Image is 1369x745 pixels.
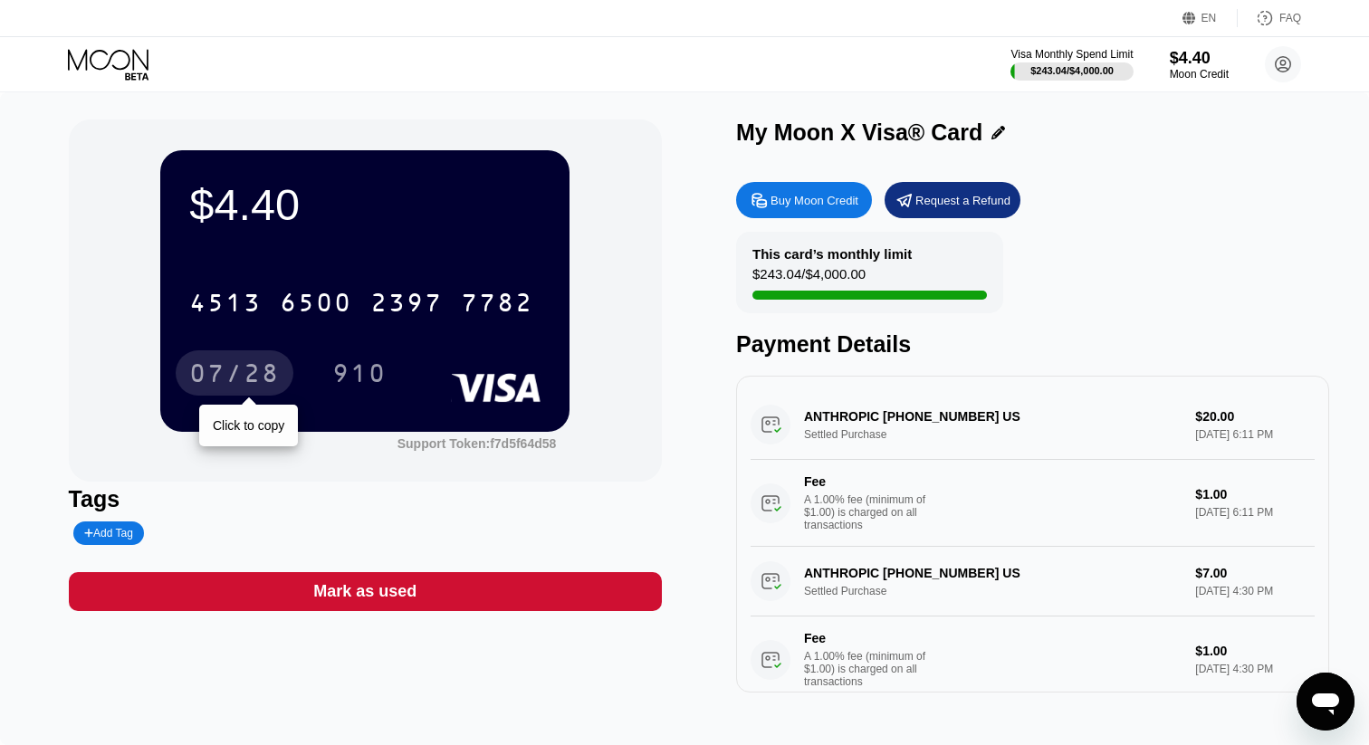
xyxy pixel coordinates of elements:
div: Request a Refund [885,182,1020,218]
div: Visa Monthly Spend Limit$243.04/$4,000.00 [1010,48,1133,81]
div: Buy Moon Credit [736,182,872,218]
div: 910 [332,361,387,390]
div: $1.00 [1195,644,1315,658]
div: Visa Monthly Spend Limit [1010,48,1133,61]
div: Add Tag [84,527,133,540]
div: Fee [804,631,931,645]
div: Add Tag [73,521,144,545]
div: [DATE] 6:11 PM [1195,506,1315,519]
div: FeeA 1.00% fee (minimum of $1.00) is charged on all transactions$1.00[DATE] 6:11 PM [751,460,1315,547]
div: $4.40Moon Credit [1170,49,1229,81]
div: [DATE] 4:30 PM [1195,663,1315,675]
div: My Moon X Visa® Card [736,119,982,146]
div: 07/28 [189,361,280,390]
div: A 1.00% fee (minimum of $1.00) is charged on all transactions [804,650,940,688]
div: Mark as used [69,572,662,611]
div: Buy Moon Credit [771,193,858,208]
div: 7782 [461,291,533,320]
div: Payment Details [736,331,1329,358]
div: 2397 [370,291,443,320]
div: 4513650023977782 [178,280,544,325]
div: 6500 [280,291,352,320]
div: Mark as used [313,581,416,602]
div: EN [1182,9,1238,27]
div: Support Token: f7d5f64d58 [397,436,557,451]
div: Support Token:f7d5f64d58 [397,436,557,451]
div: 910 [319,350,400,396]
div: FAQ [1279,12,1301,24]
div: 07/28 [176,350,293,396]
div: Tags [69,486,662,512]
div: $1.00 [1195,487,1315,501]
div: Fee [804,474,931,489]
div: $4.40 [189,179,541,230]
div: 4513 [189,291,262,320]
div: EN [1201,12,1217,24]
div: Request a Refund [915,193,1010,208]
iframe: לחצן להפעלת חלון העברת הודעות, השיחה מתבצעת [1297,673,1355,731]
div: $4.40 [1170,49,1229,68]
div: A 1.00% fee (minimum of $1.00) is charged on all transactions [804,493,940,531]
div: This card’s monthly limit [752,246,912,262]
div: $243.04 / $4,000.00 [1030,65,1114,76]
div: FeeA 1.00% fee (minimum of $1.00) is charged on all transactions$1.00[DATE] 4:30 PM [751,616,1315,703]
div: Click to copy [213,418,284,433]
div: $243.04 / $4,000.00 [752,266,866,291]
div: Moon Credit [1170,68,1229,81]
div: FAQ [1238,9,1301,27]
